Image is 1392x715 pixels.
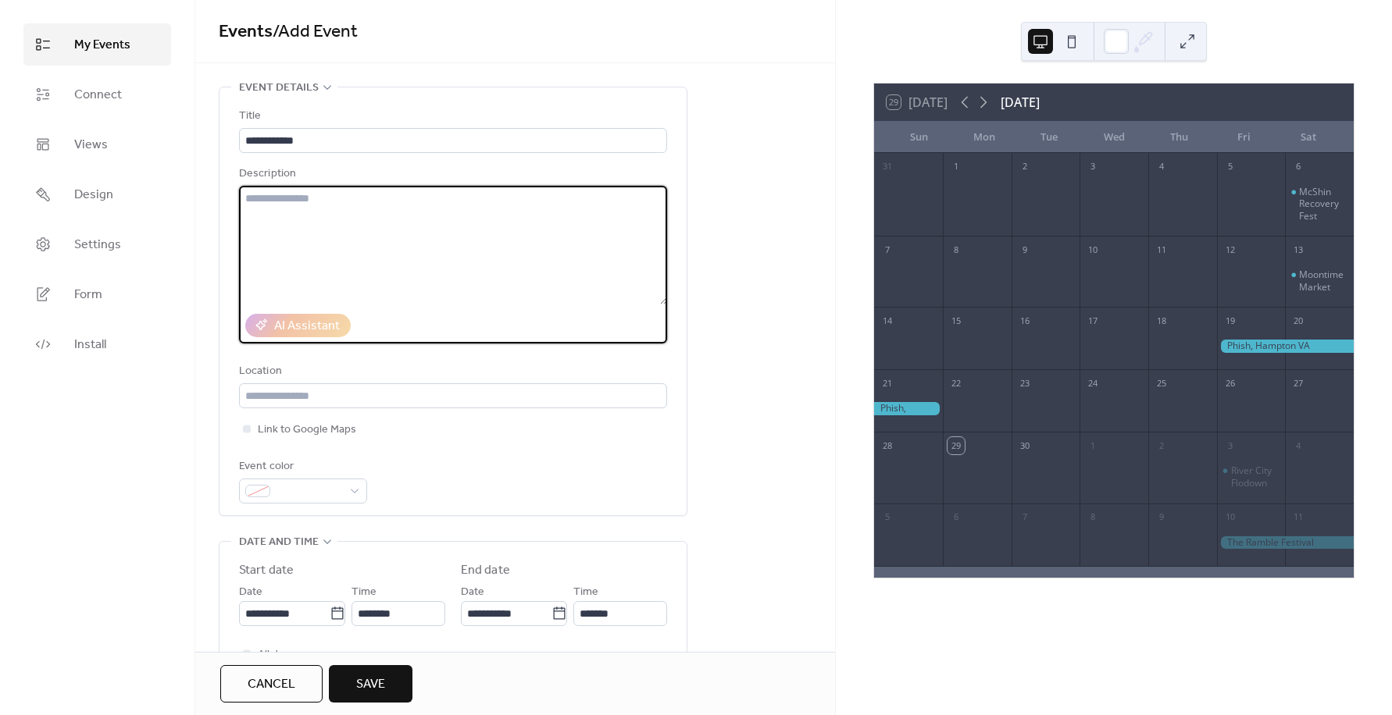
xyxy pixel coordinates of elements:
div: 24 [1084,375,1101,392]
div: 5 [879,509,896,526]
div: McShin Recovery Fest [1285,186,1354,222]
div: 5 [1222,158,1239,176]
span: Install [74,336,106,354]
div: 10 [1084,241,1101,258]
span: Date [239,583,262,602]
div: Title [239,107,664,126]
div: 19 [1222,312,1239,329]
div: Mon [951,122,1016,153]
span: All day [258,646,289,664]
div: River City Flodown [1231,464,1280,489]
div: 14 [879,312,896,329]
span: Date [461,583,484,602]
a: Events [219,15,273,49]
span: Cancel [248,675,295,694]
div: 3 [1084,158,1101,176]
span: Connect [74,86,122,105]
div: 31 [879,158,896,176]
div: 8 [948,241,965,258]
span: Link to Google Maps [258,421,356,439]
div: 9 [1153,509,1170,526]
div: Thu [1147,122,1212,153]
div: 4 [1153,158,1170,176]
div: 12 [1222,241,1239,258]
div: 15 [948,312,965,329]
div: Phish, Hampton VA [1217,340,1354,353]
div: 23 [1016,375,1033,392]
span: / Add Event [273,15,358,49]
div: 2 [1016,158,1033,176]
div: Sat [1276,122,1341,153]
a: Install [23,323,171,365]
div: [DATE] [1001,93,1040,112]
button: Save [329,665,412,703]
div: Tue [1016,122,1081,153]
div: Event color [239,457,364,476]
div: 3 [1222,437,1239,454]
span: Event details [239,79,319,98]
span: Form [74,286,102,304]
div: 17 [1084,312,1101,329]
div: Location [239,362,664,381]
div: 4 [1290,437,1307,454]
span: Views [74,136,108,155]
div: 25 [1153,375,1170,392]
div: 29 [948,437,965,454]
span: Time [573,583,598,602]
div: 1 [1084,437,1101,454]
div: McShin Recovery Fest [1299,186,1347,222]
div: 21 [879,375,896,392]
div: 26 [1222,375,1239,392]
a: Views [23,123,171,165]
span: Time [352,583,377,602]
span: Date and time [239,533,319,552]
div: 6 [1290,158,1307,176]
div: Description [239,165,664,183]
div: 2 [1153,437,1170,454]
div: 10 [1222,509,1239,526]
div: 1 [948,158,965,176]
div: 27 [1290,375,1307,392]
div: 28 [879,437,896,454]
a: Connect [23,73,171,116]
div: 7 [879,241,896,258]
div: 16 [1016,312,1033,329]
div: River City Flodown [1217,464,1286,489]
div: 6 [948,509,965,526]
span: Save [356,675,385,694]
div: 11 [1153,241,1170,258]
div: 9 [1016,241,1033,258]
div: 18 [1153,312,1170,329]
div: Fri [1212,122,1276,153]
div: 11 [1290,509,1307,526]
div: Moontime Market [1285,269,1354,293]
button: Cancel [220,665,323,703]
div: Wed [1082,122,1147,153]
a: Settings [23,223,171,265]
div: 30 [1016,437,1033,454]
div: Sun [887,122,951,153]
span: Design [74,186,113,205]
div: Start date [239,561,294,580]
div: 8 [1084,509,1101,526]
a: Design [23,173,171,215]
div: 7 [1016,509,1033,526]
span: Settings [74,236,121,254]
span: My Events [74,36,130,55]
div: End date [461,561,510,580]
div: 13 [1290,241,1307,258]
a: My Events [23,23,171,66]
div: 22 [948,375,965,392]
div: Moontime Market [1299,269,1347,293]
div: The Ramble Festival [1217,536,1354,550]
div: Phish, Hampton VA [874,402,943,415]
div: 20 [1290,312,1307,329]
a: Form [23,273,171,315]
